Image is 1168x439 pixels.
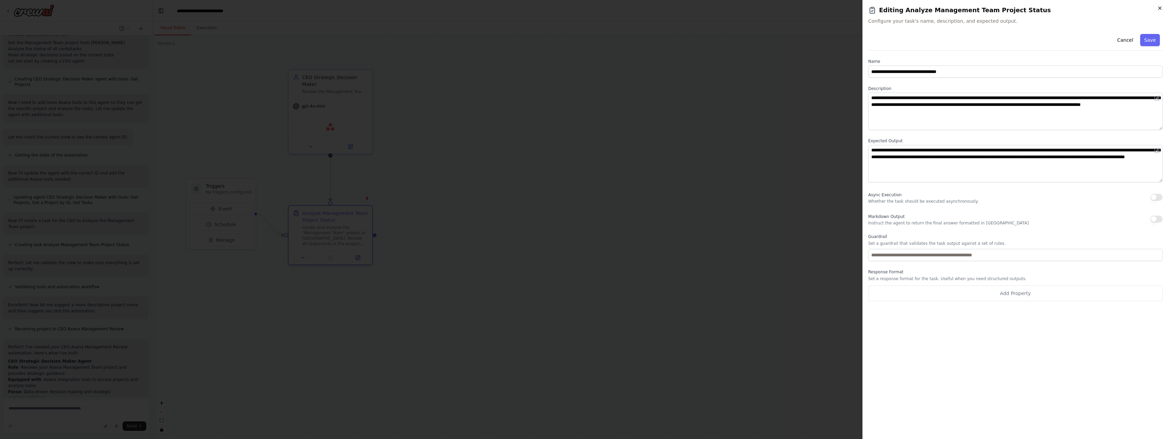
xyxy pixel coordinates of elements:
p: Whether the task should be executed asynchronously. [868,199,979,204]
button: Cancel [1113,34,1137,46]
label: Name [868,59,1163,64]
label: Response Format [868,269,1163,275]
p: Set a response format for the task. Useful when you need structured outputs. [868,276,1163,281]
button: Open in editor [1153,146,1161,154]
label: Expected Output [868,138,1163,144]
p: Set a guardrail that validates the task output against a set of rules. [868,241,1163,246]
span: Async Execution [868,193,901,197]
label: Guardrail [868,234,1163,239]
h2: Editing Analyze Management Team Project Status [868,5,1163,15]
button: Add Property [868,286,1163,301]
p: Instruct the agent to return the final answer formatted in [GEOGRAPHIC_DATA] [868,220,1029,226]
span: Markdown Output [868,214,905,219]
span: Configure your task's name, description, and expected output. [868,18,1163,24]
button: Open in editor [1153,94,1161,102]
label: Description [868,86,1163,91]
button: Save [1140,34,1160,46]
